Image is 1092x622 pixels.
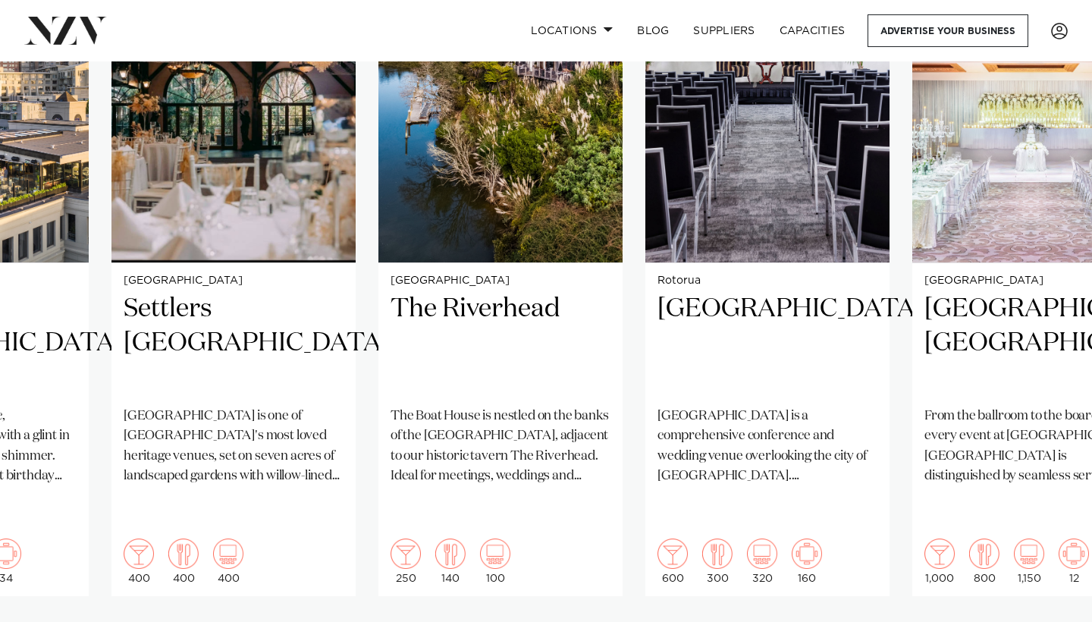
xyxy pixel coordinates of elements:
p: [GEOGRAPHIC_DATA] is one of [GEOGRAPHIC_DATA]'s most loved heritage venues, set on seven acres of... [124,407,344,486]
div: 400 [213,539,243,584]
p: The Boat House is nestled on the banks of the [GEOGRAPHIC_DATA], adjacent to our historic tavern ... [391,407,610,486]
img: theatre.png [480,539,510,569]
img: meeting.png [1059,539,1089,569]
div: 400 [168,539,199,584]
div: 140 [435,539,466,584]
div: 400 [124,539,154,584]
div: 800 [969,539,999,584]
div: 100 [480,539,510,584]
a: Locations [519,14,625,47]
img: theatre.png [213,539,243,569]
div: 1,150 [1014,539,1044,584]
div: 250 [391,539,421,584]
div: 160 [792,539,822,584]
div: 1,000 [924,539,955,584]
img: theatre.png [1014,539,1044,569]
a: Advertise your business [868,14,1028,47]
a: Capacities [767,14,858,47]
img: cocktail.png [924,539,955,569]
div: 600 [657,539,688,584]
h2: Settlers [GEOGRAPHIC_DATA] [124,292,344,394]
img: nzv-logo.png [24,17,107,44]
img: cocktail.png [657,539,688,569]
img: theatre.png [747,539,777,569]
img: cocktail.png [391,539,421,569]
img: meeting.png [792,539,822,569]
img: dining.png [168,539,199,569]
h2: The Riverhead [391,292,610,394]
img: dining.png [435,539,466,569]
div: 12 [1059,539,1089,584]
div: 320 [747,539,777,584]
small: Rotorua [657,275,877,287]
h2: [GEOGRAPHIC_DATA] [657,292,877,394]
div: 300 [702,539,733,584]
img: dining.png [969,539,999,569]
img: dining.png [702,539,733,569]
p: [GEOGRAPHIC_DATA] is a comprehensive conference and wedding venue overlooking the city of [GEOGRA... [657,407,877,486]
img: cocktail.png [124,539,154,569]
small: [GEOGRAPHIC_DATA] [124,275,344,287]
a: SUPPLIERS [681,14,767,47]
a: BLOG [625,14,681,47]
small: [GEOGRAPHIC_DATA] [391,275,610,287]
